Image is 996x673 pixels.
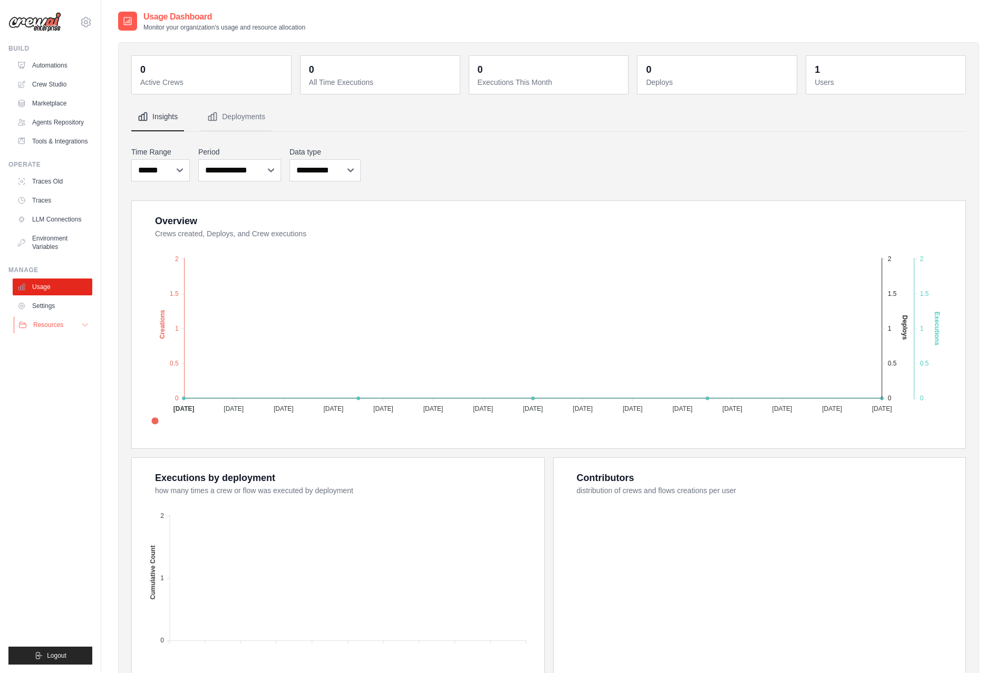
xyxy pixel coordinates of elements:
[198,147,281,157] label: Period
[920,360,929,367] tspan: 0.5
[13,133,92,150] a: Tools & Integrations
[224,405,244,412] tspan: [DATE]
[473,405,493,412] tspan: [DATE]
[888,395,892,402] tspan: 0
[822,405,842,412] tspan: [DATE]
[201,103,272,131] button: Deployments
[815,62,820,77] div: 1
[170,290,179,297] tspan: 1.5
[159,310,166,339] text: Creations
[646,62,651,77] div: 0
[13,297,92,314] a: Settings
[13,211,92,228] a: LLM Connections
[140,62,146,77] div: 0
[478,62,483,77] div: 0
[140,77,285,88] dt: Active Crews
[8,44,92,53] div: Build
[149,545,157,600] text: Cumulative Count
[815,77,959,88] dt: Users
[888,290,897,297] tspan: 1.5
[155,228,953,239] dt: Crews created, Deploys, and Crew executions
[33,321,63,329] span: Resources
[173,405,195,412] tspan: [DATE]
[309,62,314,77] div: 0
[901,315,908,340] text: Deploys
[13,192,92,209] a: Traces
[8,266,92,274] div: Manage
[274,405,294,412] tspan: [DATE]
[13,230,92,255] a: Environment Variables
[160,637,164,644] tspan: 0
[13,278,92,295] a: Usage
[47,651,66,660] span: Logout
[423,405,443,412] tspan: [DATE]
[175,325,179,332] tspan: 1
[646,77,790,88] dt: Deploys
[920,325,924,332] tspan: 1
[888,360,897,367] tspan: 0.5
[888,255,892,263] tspan: 2
[920,290,929,297] tspan: 1.5
[920,255,924,263] tspan: 2
[872,405,892,412] tspan: [DATE]
[13,57,92,74] a: Automations
[523,405,543,412] tspan: [DATE]
[13,114,92,131] a: Agents Repository
[160,574,164,582] tspan: 1
[143,11,305,23] h2: Usage Dashboard
[175,395,179,402] tspan: 0
[323,405,343,412] tspan: [DATE]
[8,647,92,665] button: Logout
[131,147,190,157] label: Time Range
[722,405,742,412] tspan: [DATE]
[373,405,393,412] tspan: [DATE]
[772,405,792,412] tspan: [DATE]
[155,485,531,496] dt: how many times a crew or flow was executed by deployment
[623,405,643,412] tspan: [DATE]
[143,23,305,32] p: Monitor your organization's usage and resource allocation
[14,316,93,333] button: Resources
[577,485,953,496] dt: distribution of crews and flows creations per user
[131,103,184,131] button: Insights
[131,103,966,131] nav: Tabs
[933,312,941,345] text: Executions
[289,147,361,157] label: Data type
[170,360,179,367] tspan: 0.5
[155,214,197,228] div: Overview
[920,395,924,402] tspan: 0
[573,405,593,412] tspan: [DATE]
[13,95,92,112] a: Marketplace
[478,77,622,88] dt: Executions This Month
[888,325,892,332] tspan: 1
[8,12,61,32] img: Logo
[672,405,692,412] tspan: [DATE]
[155,470,275,485] div: Executions by deployment
[13,76,92,93] a: Crew Studio
[8,160,92,169] div: Operate
[13,173,92,190] a: Traces Old
[175,255,179,263] tspan: 2
[309,77,453,88] dt: All Time Executions
[577,470,634,485] div: Contributors
[160,512,164,520] tspan: 2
